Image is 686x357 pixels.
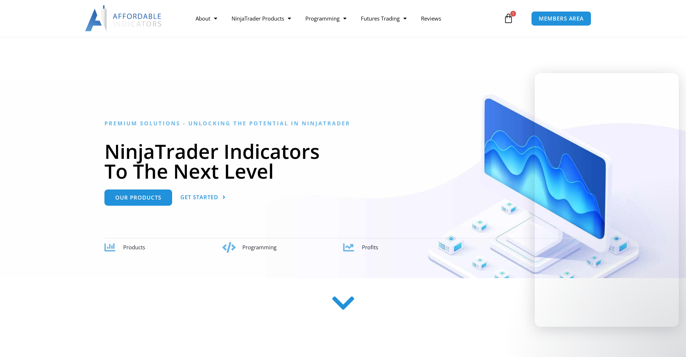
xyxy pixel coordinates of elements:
[104,141,582,181] h1: NinjaTrader Indicators To The Next Level
[104,189,172,206] a: Our Products
[188,10,224,27] a: About
[224,10,298,27] a: NinjaTrader Products
[242,244,277,251] span: Programming
[531,11,591,26] a: MEMBERS AREA
[362,244,378,251] span: Profits
[493,8,524,29] a: 1
[104,120,582,127] h6: Premium Solutions - Unlocking the Potential in NinjaTrader
[298,10,354,27] a: Programming
[354,10,414,27] a: Futures Trading
[510,11,516,17] span: 1
[535,73,679,327] iframe: Intercom live chat
[85,5,162,31] img: LogoAI | Affordable Indicators – NinjaTrader
[180,189,226,206] a: Get Started
[414,10,448,27] a: Reviews
[115,195,161,200] span: Our Products
[180,195,218,200] span: Get Started
[539,16,584,21] span: MEMBERS AREA
[188,10,502,27] nav: Menu
[662,333,679,350] iframe: Intercom live chat
[123,244,145,251] span: Products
